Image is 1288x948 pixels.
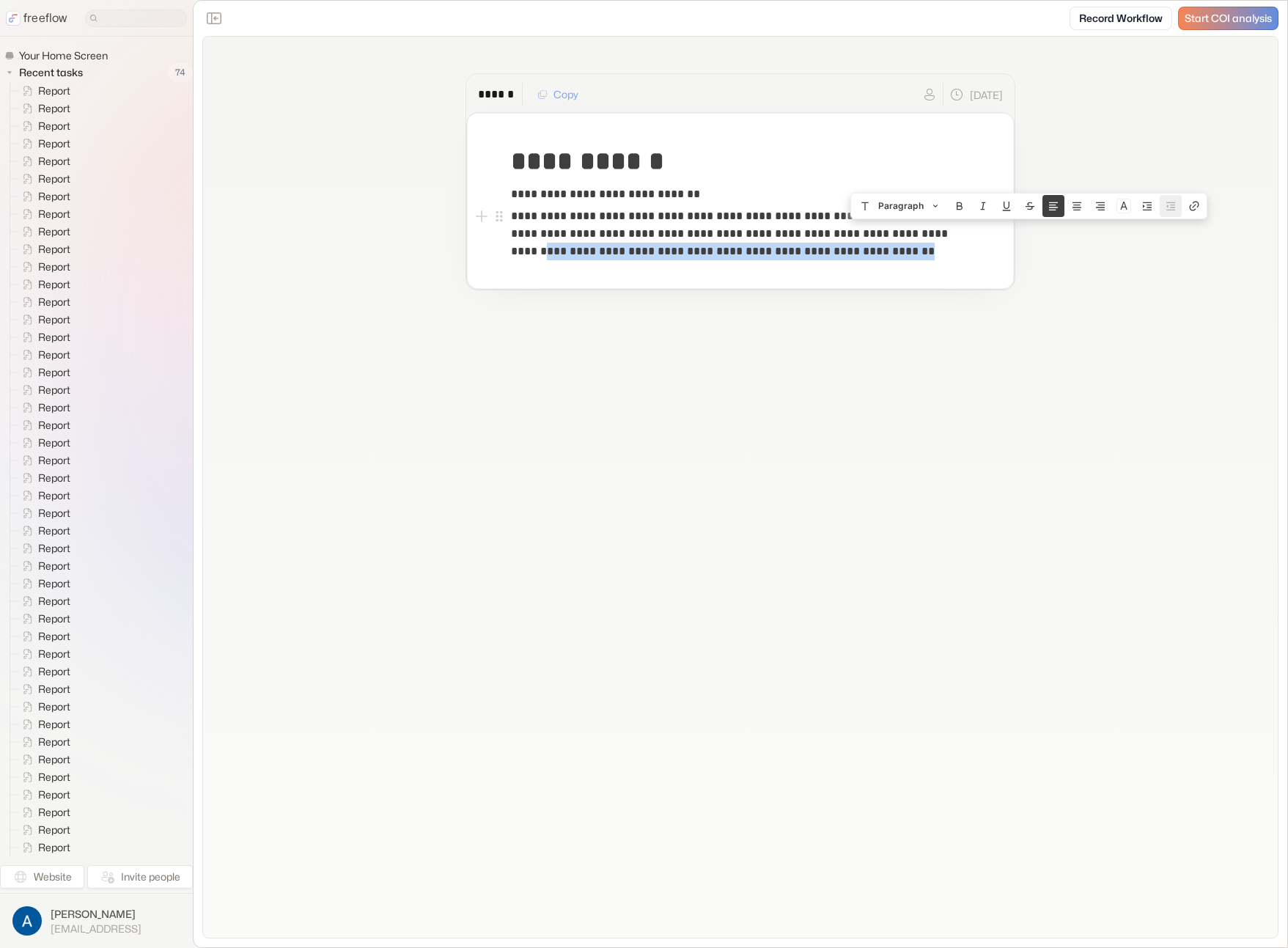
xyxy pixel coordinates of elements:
[87,865,193,889] button: Invite people
[35,629,75,644] span: Report
[10,504,76,522] a: Report
[35,330,75,345] span: Report
[10,768,76,786] a: Report
[35,611,75,626] span: Report
[35,506,75,521] span: Report
[473,207,490,225] button: Add block
[10,592,76,610] a: Report
[35,664,75,679] span: Report
[1136,195,1158,217] button: Nest block
[9,903,184,939] button: [PERSON_NAME][EMAIL_ADDRESS]
[1185,12,1272,25] span: Start COI analysis
[35,823,75,837] span: Report
[1066,195,1088,217] button: Align text center
[16,48,112,63] span: Your Home Screen
[10,328,76,346] a: Report
[35,312,75,327] span: Report
[10,522,76,540] a: Report
[35,717,75,732] span: Report
[35,576,75,591] span: Report
[35,154,75,169] span: Report
[1042,195,1064,217] button: Align text left
[529,83,587,106] button: Copy
[35,647,75,661] span: Report
[35,348,75,362] span: Report
[10,786,76,804] a: Report
[1019,195,1041,217] button: Strike
[35,242,75,257] span: Report
[10,575,76,592] a: Report
[6,10,67,27] a: freeflow
[10,82,76,100] a: Report
[35,172,75,186] span: Report
[10,821,76,839] a: Report
[10,698,76,716] a: Report
[10,293,76,311] a: Report
[10,399,76,416] a: Report
[35,383,75,397] span: Report
[1160,195,1182,217] button: Unnest block
[35,541,75,556] span: Report
[51,907,141,922] span: [PERSON_NAME]
[4,48,114,63] a: Your Home Screen
[10,452,76,469] a: Report
[10,469,76,487] a: Report
[35,770,75,785] span: Report
[35,84,75,98] span: Report
[16,65,87,80] span: Recent tasks
[10,716,76,733] a: Report
[10,153,76,170] a: Report
[10,240,76,258] a: Report
[35,752,75,767] span: Report
[10,416,76,434] a: Report
[35,277,75,292] span: Report
[972,195,994,217] button: Italic
[35,453,75,468] span: Report
[35,365,75,380] span: Report
[10,628,76,645] a: Report
[35,471,75,485] span: Report
[4,64,89,81] button: Recent tasks
[10,205,76,223] a: Report
[10,100,76,117] a: Report
[35,136,75,151] span: Report
[10,733,76,751] a: Report
[10,645,76,663] a: Report
[1113,195,1135,217] button: Colors
[35,523,75,538] span: Report
[10,135,76,153] a: Report
[35,295,75,309] span: Report
[1183,195,1205,217] button: Create link
[202,7,226,30] button: Close the sidebar
[10,540,76,557] a: Report
[35,260,75,274] span: Report
[23,10,67,27] p: freeflow
[10,663,76,680] a: Report
[10,381,76,399] a: Report
[35,559,75,573] span: Report
[996,195,1017,217] button: Underline
[35,418,75,433] span: Report
[10,610,76,628] a: Report
[35,699,75,714] span: Report
[10,117,76,135] a: Report
[35,594,75,609] span: Report
[10,311,76,328] a: Report
[35,840,75,855] span: Report
[10,680,76,698] a: Report
[1178,7,1278,30] a: Start COI analysis
[35,805,75,820] span: Report
[10,364,76,381] a: Report
[949,195,971,217] button: Bold
[35,101,75,116] span: Report
[878,195,924,217] span: Paragraph
[853,195,947,217] button: Paragraph
[35,735,75,749] span: Report
[35,189,75,204] span: Report
[35,400,75,415] span: Report
[1070,7,1172,30] a: Record Workflow
[10,188,76,205] a: Report
[10,751,76,768] a: Report
[168,63,193,82] span: 74
[10,223,76,240] a: Report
